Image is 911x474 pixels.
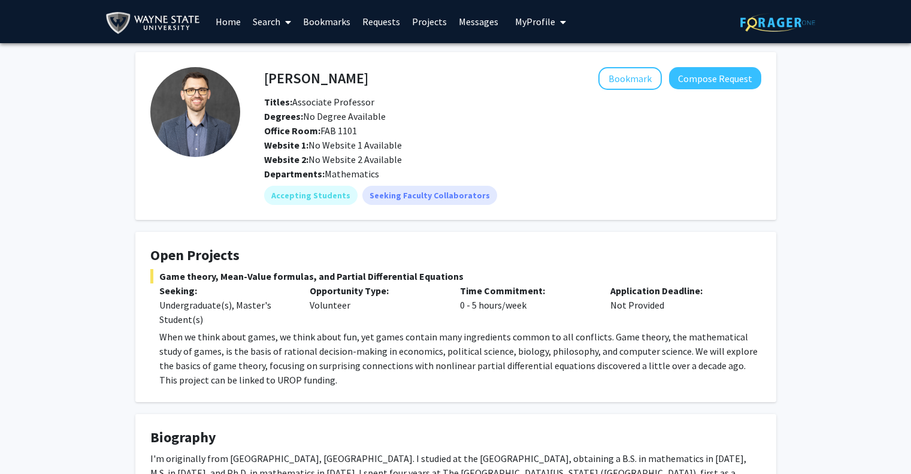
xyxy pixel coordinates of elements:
h4: [PERSON_NAME] [264,67,368,89]
a: Requests [356,1,406,43]
span: Game theory, Mean-Value formulas, and Partial Differential Equations [150,269,761,283]
a: Messages [453,1,504,43]
button: Compose Request to Fernando Charro [669,67,761,89]
div: Volunteer [301,283,451,327]
h4: Open Projects [150,247,761,264]
a: Projects [406,1,453,43]
span: No Website 2 Available [264,153,402,165]
span: Mathematics [325,168,379,180]
p: Time Commitment: [460,283,592,298]
b: Titles: [264,96,292,108]
a: Home [210,1,247,43]
div: 0 - 5 hours/week [451,283,601,327]
b: Office Room: [264,125,320,137]
a: Search [247,1,297,43]
button: Add Fernando Charro to Bookmarks [598,67,662,90]
img: Profile Picture [150,67,240,157]
span: When we think about games, we think about fun, yet games contain many ingredients common to all c... [159,331,758,386]
span: My Profile [515,16,555,28]
b: Website 1: [264,139,308,151]
b: Website 2: [264,153,308,165]
mat-chip: Seeking Faculty Collaborators [362,186,497,205]
span: Associate Professor [264,96,374,108]
img: Wayne State University Logo [105,10,205,37]
p: Application Deadline: [610,283,743,298]
span: No Website 1 Available [264,139,402,151]
img: ForagerOne Logo [740,13,815,32]
div: Undergraduate(s), Master's Student(s) [159,298,292,327]
p: Opportunity Type: [310,283,442,298]
b: Degrees: [264,110,303,122]
a: Bookmarks [297,1,356,43]
b: Departments: [264,168,325,180]
span: FAB 1101 [264,125,357,137]
h4: Biography [150,429,761,446]
mat-chip: Accepting Students [264,186,358,205]
div: Not Provided [601,283,752,327]
iframe: Chat [9,420,51,465]
p: Seeking: [159,283,292,298]
span: No Degree Available [264,110,386,122]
